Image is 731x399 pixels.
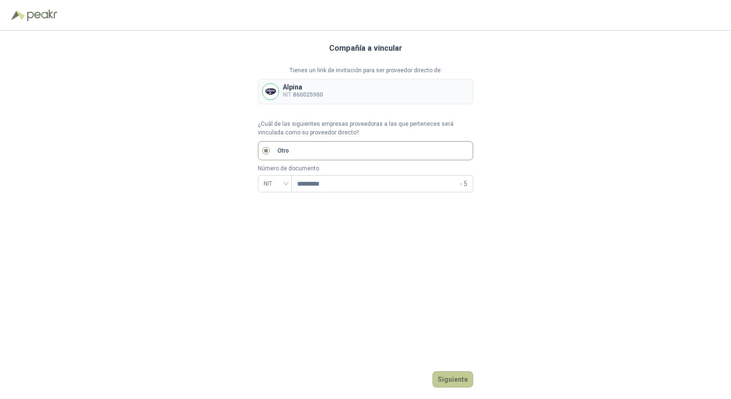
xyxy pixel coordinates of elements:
p: Otro [277,146,289,155]
img: Peakr [27,10,57,21]
p: Número de documento [258,164,473,173]
img: Company Logo [263,84,278,100]
p: Tienes un link de invitación para ser proveedor directo de: [258,66,473,75]
p: NIT [283,90,323,100]
b: 860025900 [293,91,323,98]
h3: Compañía a vincular [329,42,402,55]
img: Logo [11,11,25,20]
span: - 5 [460,176,467,192]
button: Siguiente [432,371,473,388]
span: NIT [264,177,286,191]
p: Alpina [283,84,323,90]
p: ¿Cuál de las siguientes empresas proveedoras a las que perteneces será vinculada como su proveedo... [258,120,473,138]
